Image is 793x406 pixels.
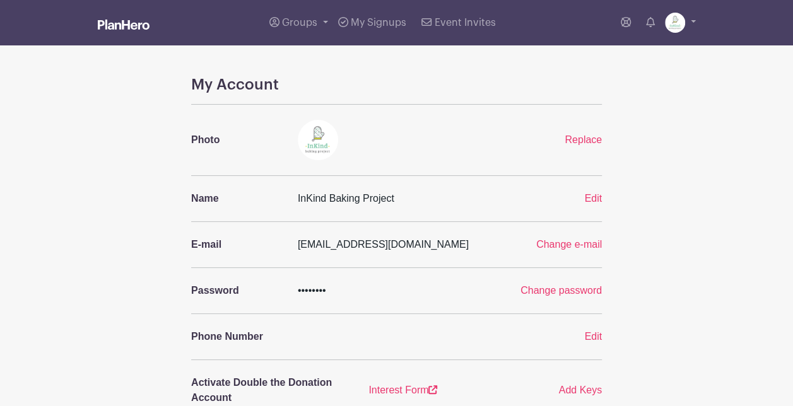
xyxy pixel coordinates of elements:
[191,76,602,94] h4: My Account
[191,329,283,344] p: Phone Number
[298,285,326,296] span: ••••••••
[565,134,602,145] a: Replace
[191,132,283,148] p: Photo
[98,20,150,30] img: logo_white-6c42ec7e38ccf1d336a20a19083b03d10ae64f83f12c07503d8b9e83406b4c7d.svg
[520,285,602,296] a: Change password
[191,237,283,252] p: E-mail
[290,191,539,206] div: InKind Baking Project
[536,239,602,250] a: Change e-mail
[351,18,406,28] span: My Signups
[298,120,338,160] img: InKind-Logo.jpg
[584,331,602,342] a: Edit
[290,237,503,252] div: [EMAIL_ADDRESS][DOMAIN_NAME]
[191,191,283,206] p: Name
[368,385,437,395] a: Interest Form
[184,375,361,405] a: Activate Double the Donation Account
[559,385,602,395] a: Add Keys
[191,375,353,405] p: Activate Double the Donation Account
[435,18,496,28] span: Event Invites
[584,193,602,204] a: Edit
[191,283,283,298] p: Password
[665,13,685,33] img: InKind-Logo.jpg
[282,18,317,28] span: Groups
